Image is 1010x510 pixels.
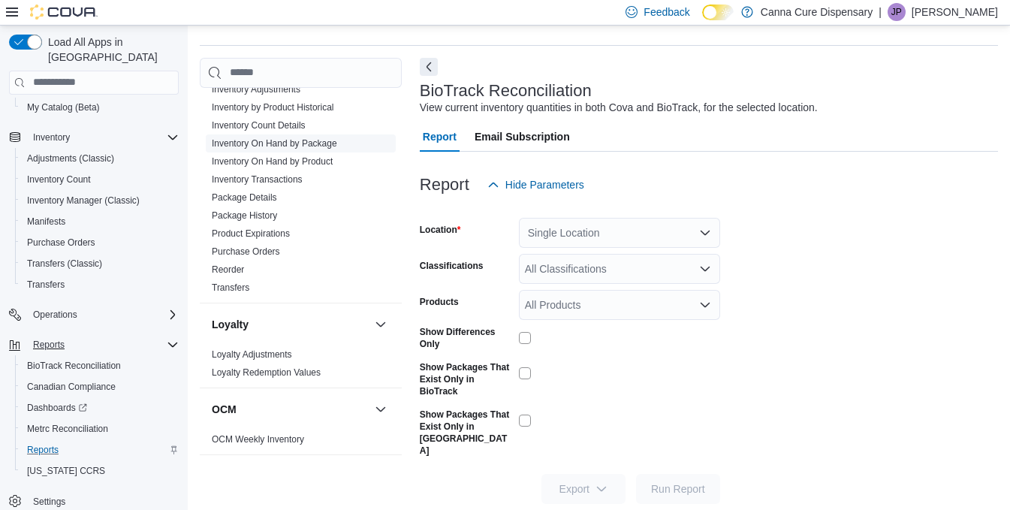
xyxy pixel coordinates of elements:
[420,326,513,350] label: Show Differences Only
[27,279,65,291] span: Transfers
[212,119,306,131] span: Inventory Count Details
[15,460,185,481] button: [US_STATE] CCRS
[212,138,337,149] a: Inventory On Hand by Package
[21,378,122,396] a: Canadian Compliance
[420,58,438,76] button: Next
[21,98,179,116] span: My Catalog (Beta)
[15,274,185,295] button: Transfers
[702,20,703,21] span: Dark Mode
[15,376,185,397] button: Canadian Compliance
[15,190,185,211] button: Inventory Manager (Classic)
[212,83,300,95] span: Inventory Adjustments
[212,101,334,113] span: Inventory by Product Historical
[212,156,333,167] a: Inventory On Hand by Product
[21,149,179,167] span: Adjustments (Classic)
[21,213,71,231] a: Manifests
[27,237,95,249] span: Purchase Orders
[27,336,179,354] span: Reports
[21,234,101,252] a: Purchase Orders
[27,444,59,456] span: Reports
[15,169,185,190] button: Inventory Count
[212,264,244,275] a: Reorder
[212,155,333,167] span: Inventory On Hand by Product
[21,192,179,210] span: Inventory Manager (Classic)
[212,228,290,240] span: Product Expirations
[481,170,590,200] button: Hide Parameters
[212,210,277,222] span: Package History
[212,84,300,95] a: Inventory Adjustments
[27,258,102,270] span: Transfers (Classic)
[21,357,127,375] a: BioTrack Reconciliation
[212,282,249,294] span: Transfers
[212,264,244,276] span: Reorder
[879,3,882,21] p: |
[15,97,185,118] button: My Catalog (Beta)
[21,255,179,273] span: Transfers (Classic)
[420,260,484,272] label: Classifications
[21,276,71,294] a: Transfers
[3,304,185,325] button: Operations
[505,177,584,192] span: Hide Parameters
[541,474,626,504] button: Export
[550,474,617,504] span: Export
[420,82,592,100] h3: BioTrack Reconciliation
[27,402,87,414] span: Dashboards
[27,152,114,164] span: Adjustments (Classic)
[212,469,247,484] h3: Pricing
[33,309,77,321] span: Operations
[636,474,720,504] button: Run Report
[372,467,390,485] button: Pricing
[212,402,237,417] h3: OCM
[15,211,185,232] button: Manifests
[21,149,120,167] a: Adjustments (Classic)
[212,349,292,360] a: Loyalty Adjustments
[21,399,179,417] span: Dashboards
[212,367,321,378] a: Loyalty Redemption Values
[475,122,570,152] span: Email Subscription
[420,176,469,194] h3: Report
[3,127,185,148] button: Inventory
[420,100,818,116] div: View current inventory quantities in both Cova and BioTrack, for the selected location.
[212,174,303,185] a: Inventory Transactions
[212,120,306,131] a: Inventory Count Details
[21,420,179,438] span: Metrc Reconciliation
[33,496,65,508] span: Settings
[212,228,290,239] a: Product Expirations
[212,349,292,361] span: Loyalty Adjustments
[212,317,249,332] h3: Loyalty
[651,481,705,496] span: Run Report
[372,315,390,333] button: Loyalty
[21,171,97,189] a: Inventory Count
[27,336,71,354] button: Reports
[15,148,185,169] button: Adjustments (Classic)
[888,3,906,21] div: James Pasmore
[27,216,65,228] span: Manifests
[212,469,369,484] button: Pricing
[15,232,185,253] button: Purchase Orders
[33,339,65,351] span: Reports
[21,462,179,480] span: Washington CCRS
[21,234,179,252] span: Purchase Orders
[21,357,179,375] span: BioTrack Reconciliation
[21,276,179,294] span: Transfers
[420,361,513,397] label: Show Packages That Exist Only in BioTrack
[27,423,108,435] span: Metrc Reconciliation
[212,246,280,257] a: Purchase Orders
[200,80,402,303] div: Inventory
[212,192,277,204] span: Package Details
[212,317,369,332] button: Loyalty
[420,409,513,457] label: Show Packages That Exist Only in [GEOGRAPHIC_DATA]
[21,213,179,231] span: Manifests
[42,35,179,65] span: Load All Apps in [GEOGRAPHIC_DATA]
[15,418,185,439] button: Metrc Reconciliation
[21,420,114,438] a: Metrc Reconciliation
[27,128,76,146] button: Inventory
[212,192,277,203] a: Package Details
[200,346,402,388] div: Loyalty
[372,400,390,418] button: OCM
[212,433,304,445] span: OCM Weekly Inventory
[644,5,689,20] span: Feedback
[27,381,116,393] span: Canadian Compliance
[15,355,185,376] button: BioTrack Reconciliation
[21,441,179,459] span: Reports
